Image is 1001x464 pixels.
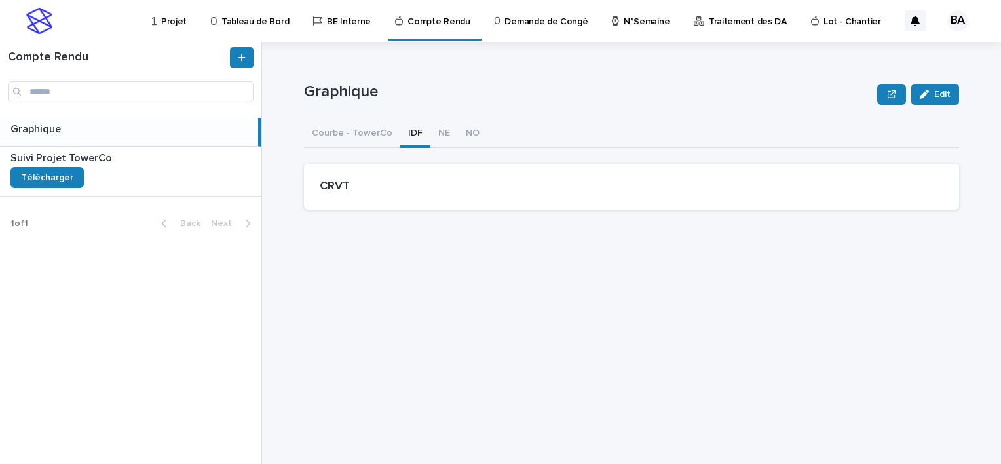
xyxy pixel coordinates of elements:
[10,167,84,188] a: Télécharger
[151,218,206,229] button: Back
[947,10,968,31] div: BA
[304,83,872,102] p: Graphique
[304,121,400,148] button: Courbe - TowerCo
[206,218,261,229] button: Next
[911,84,959,105] button: Edit
[172,219,200,228] span: Back
[320,180,943,194] h2: CRVT
[458,121,487,148] button: NO
[21,173,73,182] span: Télécharger
[10,149,115,164] p: Suivi Projet TowerCo
[211,219,240,228] span: Next
[934,90,951,99] span: Edit
[8,81,254,102] input: Search
[430,121,458,148] button: NE
[26,8,52,34] img: stacker-logo-s-only.png
[8,50,227,65] h1: Compte Rendu
[10,121,64,136] p: Graphique
[400,121,430,148] button: IDF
